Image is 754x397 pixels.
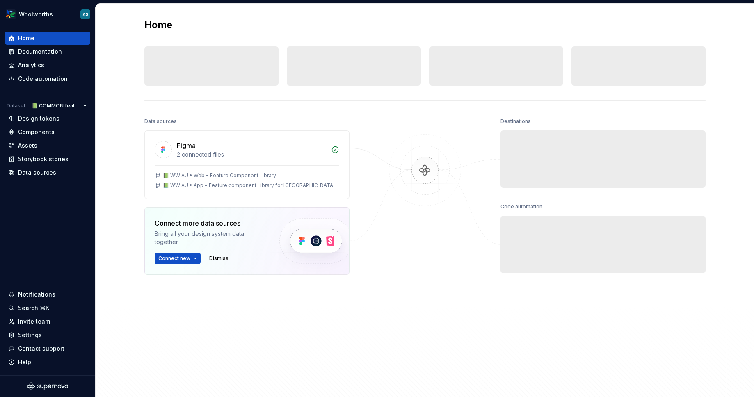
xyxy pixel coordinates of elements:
[155,218,265,228] div: Connect more data sources
[5,139,90,152] a: Assets
[18,114,59,123] div: Design tokens
[6,9,16,19] img: 551ca721-6c59-42a7-accd-e26345b0b9d6.png
[18,331,42,339] div: Settings
[209,255,228,262] span: Dismiss
[5,59,90,72] a: Analytics
[5,72,90,85] a: Code automation
[18,48,62,56] div: Documentation
[5,32,90,45] a: Home
[18,169,56,177] div: Data sources
[5,112,90,125] a: Design tokens
[155,230,265,246] div: Bring all your design system data together.
[177,151,326,159] div: 2 connected files
[18,141,37,150] div: Assets
[18,317,50,326] div: Invite team
[163,172,276,179] div: 📗 WW AU • Web • Feature Component Library
[500,201,542,212] div: Code automation
[155,253,201,264] button: Connect new
[2,5,94,23] button: WoolworthsAS
[27,382,68,390] svg: Supernova Logo
[5,45,90,58] a: Documentation
[144,18,172,32] h2: Home
[18,34,34,42] div: Home
[5,356,90,369] button: Help
[5,125,90,139] a: Components
[18,61,44,69] div: Analytics
[5,166,90,179] a: Data sources
[18,155,69,163] div: Storybook stories
[5,315,90,328] a: Invite team
[5,153,90,166] a: Storybook stories
[18,75,68,83] div: Code automation
[7,103,25,109] div: Dataset
[144,116,177,127] div: Data sources
[177,141,196,151] div: Figma
[5,342,90,355] button: Contact support
[18,358,31,366] div: Help
[18,345,64,353] div: Contact support
[28,100,90,112] button: 📗 COMMON feature components
[18,290,55,299] div: Notifications
[18,128,55,136] div: Components
[5,288,90,301] button: Notifications
[5,329,90,342] a: Settings
[158,255,190,262] span: Connect new
[5,301,90,315] button: Search ⌘K
[18,304,49,312] div: Search ⌘K
[163,182,335,189] div: 📗 WW AU • App • Feature component Library for [GEOGRAPHIC_DATA]
[82,11,89,18] div: AS
[500,116,531,127] div: Destinations
[32,103,80,109] span: 📗 COMMON feature components
[144,130,350,199] a: Figma2 connected files📗 WW AU • Web • Feature Component Library📗 WW AU • App • Feature component ...
[206,253,232,264] button: Dismiss
[19,10,53,18] div: Woolworths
